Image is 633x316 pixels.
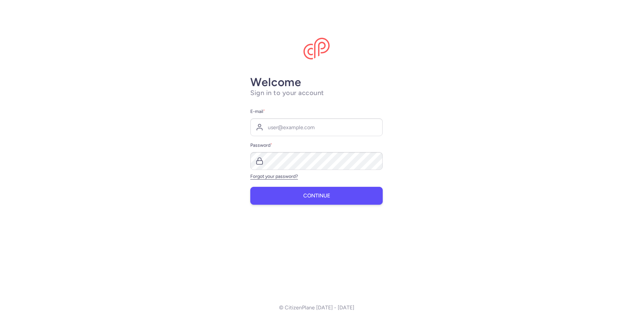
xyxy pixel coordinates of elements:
[250,89,383,97] h1: Sign in to your account
[279,305,354,311] p: © CitizenPlane [DATE] - [DATE]
[303,38,330,60] img: CitizenPlane logo
[250,174,298,179] a: Forgot your password?
[250,75,301,89] strong: Welcome
[250,118,383,136] input: user@example.com
[250,108,383,116] label: E-mail
[303,193,330,199] span: Continue
[250,187,383,205] button: Continue
[250,141,383,149] label: Password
